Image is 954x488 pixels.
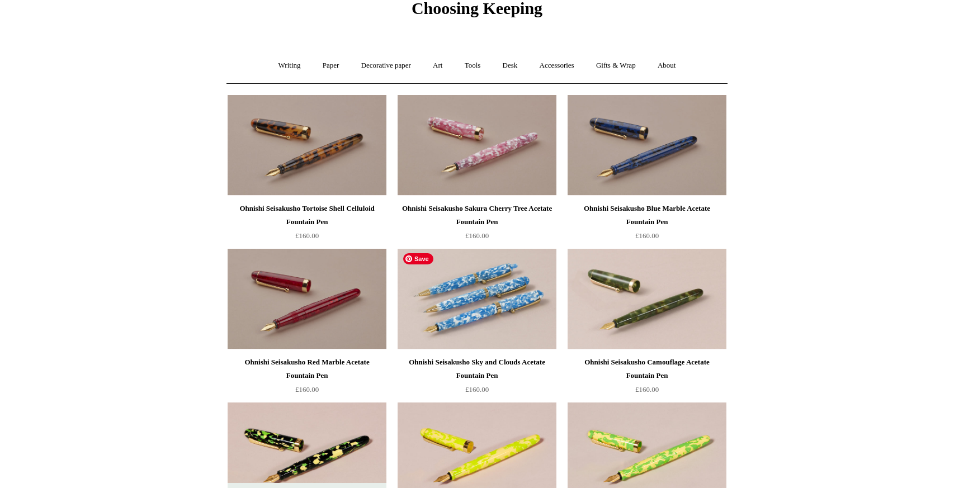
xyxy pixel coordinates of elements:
[351,51,421,80] a: Decorative paper
[230,356,384,382] div: Ohnishi Seisakusho Red Marble Acetate Fountain Pen
[493,51,528,80] a: Desk
[313,51,350,80] a: Paper
[568,95,726,196] a: Ohnishi Seisakusho Blue Marble Acetate Fountain Pen Ohnishi Seisakusho Blue Marble Acetate Founta...
[568,356,726,401] a: Ohnishi Seisakusho Camouflage Acetate Fountain Pen £160.00
[568,249,726,349] a: Ohnishi Seisakusho Camouflage Acetate Fountain Pen Ohnishi Seisakusho Camouflage Acetate Fountain...
[398,356,556,401] a: Ohnishi Seisakusho Sky and Clouds Acetate Fountain Pen £160.00
[568,249,726,349] img: Ohnishi Seisakusho Camouflage Acetate Fountain Pen
[648,51,686,80] a: About
[455,51,491,80] a: Tools
[570,202,724,229] div: Ohnishi Seisakusho Blue Marble Acetate Fountain Pen
[568,95,726,196] img: Ohnishi Seisakusho Blue Marble Acetate Fountain Pen
[398,202,556,248] a: Ohnishi Seisakusho Sakura Cherry Tree Acetate Fountain Pen £160.00
[400,202,554,229] div: Ohnishi Seisakusho Sakura Cherry Tree Acetate Fountain Pen
[403,253,433,264] span: Save
[568,202,726,248] a: Ohnishi Seisakusho Blue Marble Acetate Fountain Pen £160.00
[228,95,386,196] a: Ohnishi Seisakusho Tortoise Shell Celluloid Fountain Pen Ohnishi Seisakusho Tortoise Shell Cellul...
[228,249,386,349] img: Ohnishi Seisakusho Red Marble Acetate Fountain Pen
[635,385,659,394] span: £160.00
[412,8,542,16] a: Choosing Keeping
[423,51,452,80] a: Art
[635,231,659,240] span: £160.00
[230,202,384,229] div: Ohnishi Seisakusho Tortoise Shell Celluloid Fountain Pen
[268,51,311,80] a: Writing
[398,249,556,349] a: Ohnishi Seisakusho Sky and Clouds Acetate Fountain Pen Ohnishi Seisakusho Sky and Clouds Acetate ...
[570,356,724,382] div: Ohnishi Seisakusho Camouflage Acetate Fountain Pen
[465,231,489,240] span: £160.00
[228,249,386,349] a: Ohnishi Seisakusho Red Marble Acetate Fountain Pen Ohnishi Seisakusho Red Marble Acetate Fountain...
[295,385,319,394] span: £160.00
[398,95,556,196] a: Ohnishi Seisakusho Sakura Cherry Tree Acetate Fountain Pen Ohnishi Seisakusho Sakura Cherry Tree ...
[398,95,556,196] img: Ohnishi Seisakusho Sakura Cherry Tree Acetate Fountain Pen
[228,356,386,401] a: Ohnishi Seisakusho Red Marble Acetate Fountain Pen £160.00
[586,51,646,80] a: Gifts & Wrap
[400,356,554,382] div: Ohnishi Seisakusho Sky and Clouds Acetate Fountain Pen
[398,249,556,349] img: Ohnishi Seisakusho Sky and Clouds Acetate Fountain Pen
[228,202,386,248] a: Ohnishi Seisakusho Tortoise Shell Celluloid Fountain Pen £160.00
[465,385,489,394] span: £160.00
[530,51,584,80] a: Accessories
[295,231,319,240] span: £160.00
[228,95,386,196] img: Ohnishi Seisakusho Tortoise Shell Celluloid Fountain Pen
